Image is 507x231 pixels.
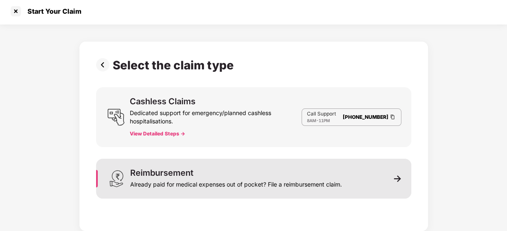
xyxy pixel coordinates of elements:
[130,130,185,137] button: View Detailed Steps ->
[113,58,237,72] div: Select the claim type
[307,111,336,117] p: Call Support
[307,117,336,124] div: -
[394,175,401,182] img: svg+xml;base64,PHN2ZyB3aWR0aD0iMTEiIGhlaWdodD0iMTEiIHZpZXdCb3g9IjAgMCAxMSAxMSIgZmlsbD0ibm9uZSIgeG...
[130,106,301,125] div: Dedicated support for emergency/planned cashless hospitalisations.
[22,7,82,15] div: Start Your Claim
[107,108,125,126] img: svg+xml;base64,PHN2ZyB3aWR0aD0iMjQiIGhlaWdodD0iMjUiIHZpZXdCb3g9IjAgMCAyNCAyNSIgZmlsbD0ibm9uZSIgeG...
[96,58,113,71] img: svg+xml;base64,PHN2ZyBpZD0iUHJldi0zMngzMiIgeG1sbnM9Imh0dHA6Ly93d3cudzMub3JnLzIwMDAvc3ZnIiB3aWR0aD...
[343,114,388,120] a: [PHONE_NUMBER]
[130,177,342,189] div: Already paid for medical expenses out of pocket? File a reimbursement claim.
[307,118,316,123] span: 8AM
[108,170,125,187] img: svg+xml;base64,PHN2ZyB3aWR0aD0iMjQiIGhlaWdodD0iMzEiIHZpZXdCb3g9IjAgMCAyNCAzMSIgZmlsbD0ibm9uZSIgeG...
[389,113,396,120] img: Clipboard Icon
[130,169,193,177] div: Reimbursement
[130,97,195,106] div: Cashless Claims
[319,118,330,123] span: 11PM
